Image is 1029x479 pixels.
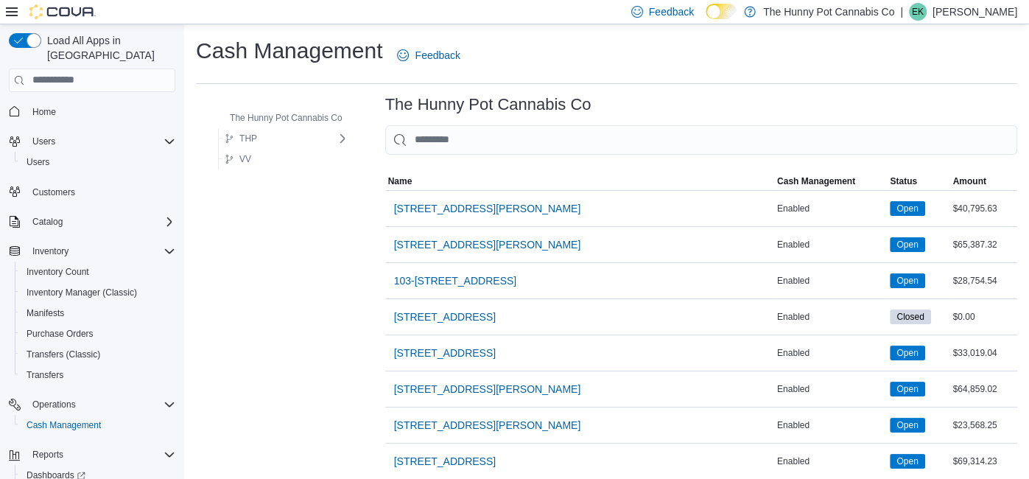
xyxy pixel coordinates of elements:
span: Open [896,346,918,360]
span: Manifests [21,304,175,322]
div: $40,795.63 [949,200,1017,217]
span: [STREET_ADDRESS][PERSON_NAME] [394,201,581,216]
span: Users [27,133,175,150]
button: [STREET_ADDRESS][PERSON_NAME] [388,230,587,259]
button: [STREET_ADDRESS][PERSON_NAME] [388,194,587,223]
span: Open [890,201,924,216]
button: Cash Management [774,172,887,190]
span: Open [890,346,924,360]
span: Users [21,153,175,171]
button: Inventory [27,242,74,260]
button: Cash Management [15,415,181,436]
span: Inventory Count [21,263,175,281]
button: Inventory Manager (Classic) [15,282,181,303]
p: The Hunny Pot Cannabis Co [763,3,894,21]
div: Elizabeth Kettlehut [909,3,927,21]
span: Customers [27,183,175,201]
button: Users [15,152,181,172]
span: Amount [952,175,986,187]
a: Cash Management [21,416,107,434]
div: Enabled [774,236,887,254]
button: Reports [27,446,69,464]
span: Dark Mode [706,19,706,20]
span: Operations [27,396,175,413]
span: Customers [32,186,75,198]
button: Name [385,172,774,190]
input: This is a search bar. As you type, the results lower in the page will automatically filter. [385,125,1017,155]
span: Reports [32,449,63,461]
button: [STREET_ADDRESS] [388,447,502,476]
span: Inventory Manager (Classic) [21,284,175,301]
div: Enabled [774,344,887,362]
div: $69,314.23 [949,452,1017,470]
div: Enabled [774,416,887,434]
a: Users [21,153,55,171]
span: Open [896,419,918,432]
span: [STREET_ADDRESS][PERSON_NAME] [394,382,581,396]
span: Users [27,156,49,168]
span: Inventory [32,245,69,257]
button: Users [27,133,61,150]
span: Users [32,136,55,147]
span: Home [27,102,175,121]
span: Open [890,454,924,469]
button: Amount [949,172,1017,190]
span: Cash Management [21,416,175,434]
div: Enabled [774,272,887,290]
button: Home [3,101,181,122]
a: Transfers [21,366,69,384]
a: Feedback [391,41,466,70]
span: Closed [890,310,930,324]
div: Enabled [774,200,887,217]
span: [STREET_ADDRESS] [394,310,496,324]
span: Open [896,274,918,287]
span: Reports [27,446,175,464]
img: Cova [29,4,96,19]
button: THP [219,130,263,147]
a: Purchase Orders [21,325,99,343]
span: Inventory [27,242,175,260]
span: Open [896,382,918,396]
p: | [900,3,903,21]
button: [STREET_ADDRESS] [388,338,502,368]
span: Transfers (Classic) [21,346,175,363]
span: Transfers [21,366,175,384]
div: $28,754.54 [949,272,1017,290]
div: $33,019.04 [949,344,1017,362]
span: [STREET_ADDRESS][PERSON_NAME] [394,237,581,252]
button: Users [3,131,181,152]
button: Reports [3,444,181,465]
button: Transfers (Classic) [15,344,181,365]
a: Customers [27,183,81,201]
span: Load All Apps in [GEOGRAPHIC_DATA] [41,33,175,63]
div: Enabled [774,452,887,470]
span: Purchase Orders [27,328,94,340]
button: VV [219,150,257,168]
p: [PERSON_NAME] [933,3,1017,21]
a: Home [27,103,62,121]
span: Open [890,273,924,288]
div: Enabled [774,380,887,398]
span: Manifests [27,307,64,319]
div: $65,387.32 [949,236,1017,254]
button: Inventory [3,241,181,262]
span: Open [896,455,918,468]
button: Purchase Orders [15,324,181,344]
span: Cash Management [777,175,855,187]
button: Catalog [3,211,181,232]
span: EK [912,3,924,21]
div: $64,859.02 [949,380,1017,398]
a: Manifests [21,304,70,322]
span: Transfers [27,369,63,381]
span: Name [388,175,412,187]
span: Open [890,382,924,396]
button: [STREET_ADDRESS] [388,302,502,332]
button: The Hunny Pot Cannabis Co [209,109,348,127]
button: Transfers [15,365,181,385]
span: [STREET_ADDRESS][PERSON_NAME] [394,418,581,433]
span: Catalog [27,213,175,231]
div: Enabled [774,308,887,326]
span: Feedback [649,4,694,19]
button: Operations [3,394,181,415]
span: Status [890,175,917,187]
